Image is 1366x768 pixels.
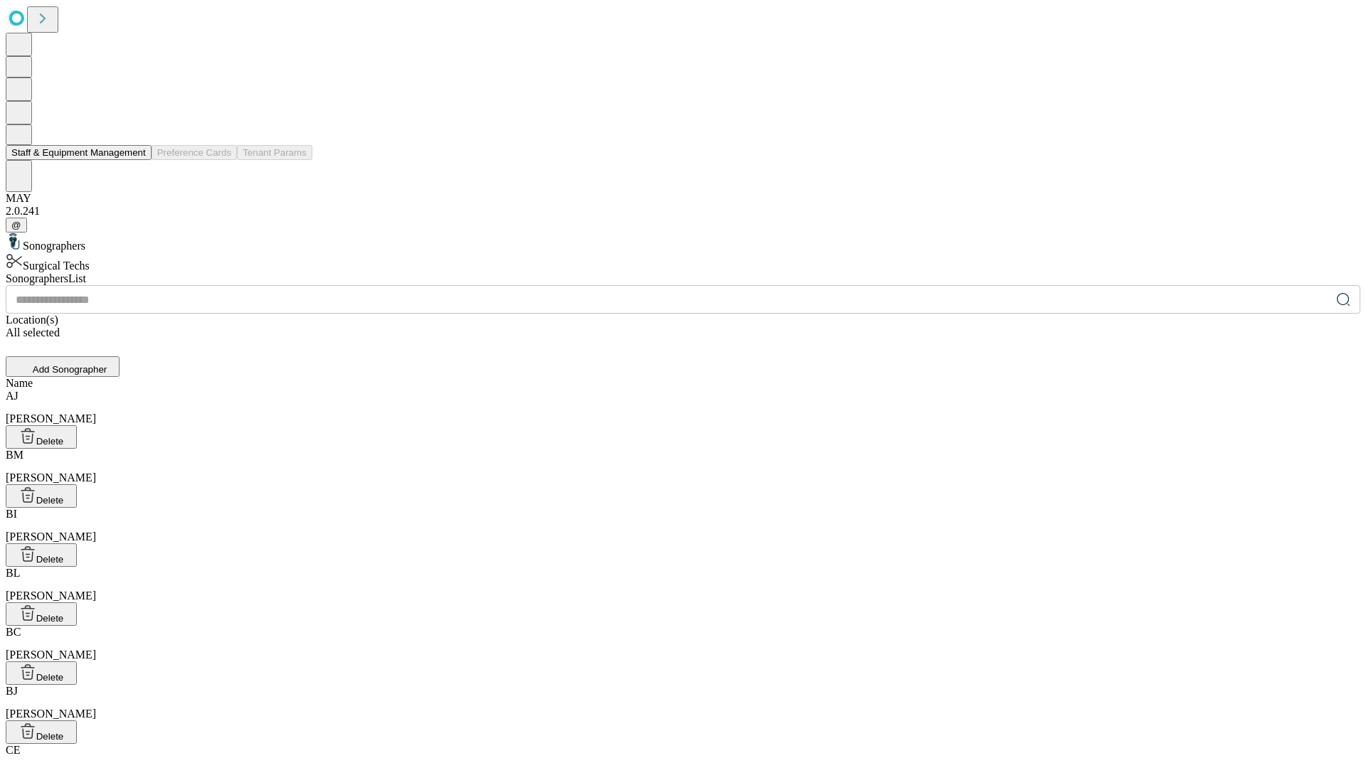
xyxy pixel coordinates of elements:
[6,567,1360,602] div: [PERSON_NAME]
[6,356,120,377] button: Add Sonographer
[33,364,107,375] span: Add Sonographer
[6,484,77,508] button: Delete
[6,314,58,326] span: Location(s)
[6,626,21,638] span: BC
[11,220,21,230] span: @
[6,744,20,756] span: CE
[152,145,237,160] button: Preference Cards
[6,205,1360,218] div: 2.0.241
[6,508,17,520] span: BI
[6,661,77,685] button: Delete
[6,192,1360,205] div: MAY
[6,602,77,626] button: Delete
[36,495,64,506] span: Delete
[6,390,1360,425] div: [PERSON_NAME]
[6,685,18,697] span: BJ
[6,720,77,744] button: Delete
[237,145,312,160] button: Tenant Params
[36,613,64,624] span: Delete
[6,543,77,567] button: Delete
[6,326,1360,339] div: All selected
[6,449,23,461] span: BM
[6,685,1360,720] div: [PERSON_NAME]
[6,449,1360,484] div: [PERSON_NAME]
[6,508,1360,543] div: [PERSON_NAME]
[36,554,64,565] span: Delete
[6,233,1360,252] div: Sonographers
[6,252,1360,272] div: Surgical Techs
[36,731,64,742] span: Delete
[6,272,1360,285] div: Sonographers List
[6,626,1360,661] div: [PERSON_NAME]
[6,425,77,449] button: Delete
[6,218,27,233] button: @
[6,390,18,402] span: AJ
[6,377,1360,390] div: Name
[6,567,20,579] span: BL
[6,145,152,160] button: Staff & Equipment Management
[36,672,64,683] span: Delete
[36,436,64,447] span: Delete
